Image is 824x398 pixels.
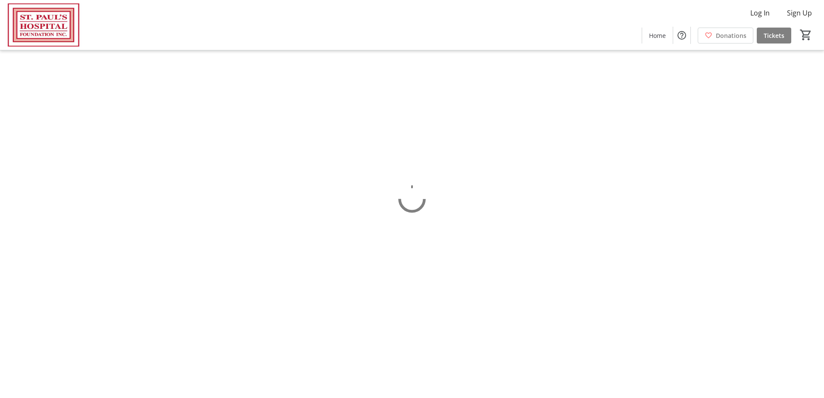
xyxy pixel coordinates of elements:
a: Donations [698,28,753,44]
button: Help [673,27,690,44]
a: Tickets [757,28,791,44]
span: Log In [750,8,770,18]
span: Donations [716,31,746,40]
a: Home [642,28,673,44]
button: Cart [798,27,814,43]
span: Home [649,31,666,40]
span: Sign Up [787,8,812,18]
img: St. Paul's Hospital Foundation's Logo [5,3,82,47]
span: Tickets [764,31,784,40]
button: Sign Up [780,6,819,20]
button: Log In [743,6,777,20]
